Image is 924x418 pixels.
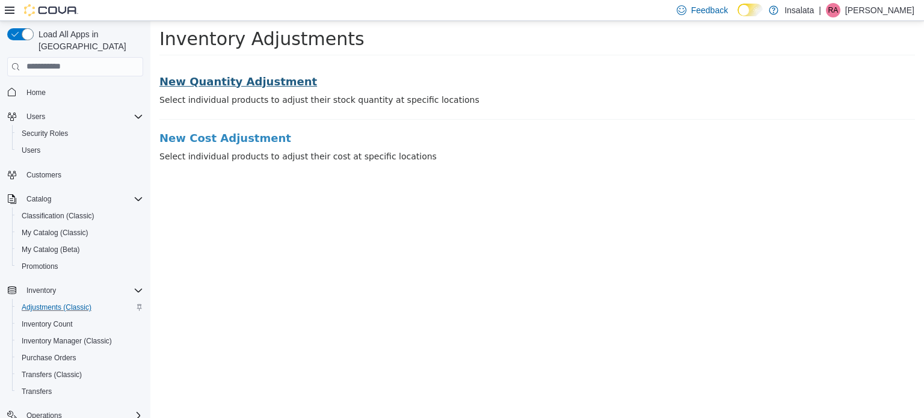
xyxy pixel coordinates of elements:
[2,166,148,183] button: Customers
[12,224,148,241] button: My Catalog (Classic)
[17,226,93,240] a: My Catalog (Classic)
[9,7,214,28] span: Inventory Adjustments
[17,317,78,331] a: Inventory Count
[2,84,148,101] button: Home
[17,334,117,348] a: Inventory Manager (Classic)
[22,283,143,298] span: Inventory
[826,3,840,17] div: Ryan Anthony
[9,129,765,142] p: Select individual products to adjust their cost at specific locations
[17,259,63,274] a: Promotions
[22,146,40,155] span: Users
[22,245,80,254] span: My Catalog (Beta)
[9,73,765,85] p: Select individual products to adjust their stock quantity at specific locations
[845,3,914,17] p: [PERSON_NAME]
[17,126,143,141] span: Security Roles
[828,3,839,17] span: RA
[17,334,143,348] span: Inventory Manager (Classic)
[22,211,94,221] span: Classification (Classic)
[17,242,85,257] a: My Catalog (Beta)
[22,192,56,206] button: Catalog
[22,228,88,238] span: My Catalog (Classic)
[26,286,56,295] span: Inventory
[12,349,148,366] button: Purchase Orders
[2,108,148,125] button: Users
[22,85,51,100] a: Home
[22,168,66,182] a: Customers
[22,387,52,396] span: Transfers
[17,300,96,315] a: Adjustments (Classic)
[12,333,148,349] button: Inventory Manager (Classic)
[17,126,73,141] a: Security Roles
[22,129,68,138] span: Security Roles
[17,384,143,399] span: Transfers
[17,384,57,399] a: Transfers
[738,4,763,16] input: Dark Mode
[9,111,765,123] a: New Cost Adjustment
[2,282,148,299] button: Inventory
[819,3,821,17] p: |
[2,191,148,207] button: Catalog
[24,4,78,16] img: Cova
[22,353,76,363] span: Purchase Orders
[22,319,73,329] span: Inventory Count
[17,367,143,382] span: Transfers (Classic)
[12,125,148,142] button: Security Roles
[17,209,99,223] a: Classification (Classic)
[17,317,143,331] span: Inventory Count
[17,259,143,274] span: Promotions
[22,85,143,100] span: Home
[22,336,112,346] span: Inventory Manager (Classic)
[22,192,143,206] span: Catalog
[17,242,143,257] span: My Catalog (Beta)
[22,109,143,124] span: Users
[17,351,143,365] span: Purchase Orders
[26,170,61,180] span: Customers
[22,303,91,312] span: Adjustments (Classic)
[12,316,148,333] button: Inventory Count
[12,383,148,400] button: Transfers
[22,262,58,271] span: Promotions
[12,366,148,383] button: Transfers (Classic)
[26,194,51,204] span: Catalog
[784,3,814,17] p: Insalata
[12,241,148,258] button: My Catalog (Beta)
[17,226,143,240] span: My Catalog (Classic)
[22,370,82,380] span: Transfers (Classic)
[26,112,45,121] span: Users
[9,55,765,67] a: New Quantity Adjustment
[12,299,148,316] button: Adjustments (Classic)
[12,258,148,275] button: Promotions
[17,367,87,382] a: Transfers (Classic)
[12,207,148,224] button: Classification (Classic)
[26,88,46,97] span: Home
[34,28,143,52] span: Load All Apps in [GEOGRAPHIC_DATA]
[691,4,728,16] span: Feedback
[17,300,143,315] span: Adjustments (Classic)
[22,109,50,124] button: Users
[17,143,45,158] a: Users
[22,167,143,182] span: Customers
[12,142,148,159] button: Users
[17,351,81,365] a: Purchase Orders
[22,283,61,298] button: Inventory
[17,209,143,223] span: Classification (Classic)
[17,143,143,158] span: Users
